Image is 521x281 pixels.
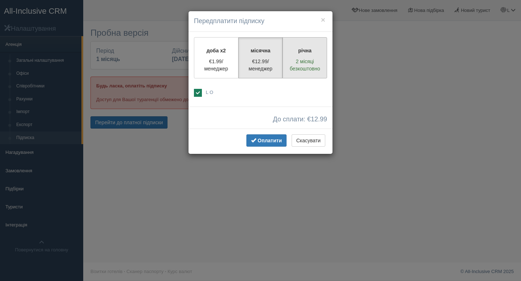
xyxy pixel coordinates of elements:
p: місячна [243,47,278,54]
p: річна [287,47,322,54]
p: €12.99/менеджер [243,58,278,72]
p: доба x2 [199,47,234,54]
p: €1.99/менеджер [199,58,234,72]
span: Оплатити [258,138,282,143]
button: Оплатити [246,134,287,147]
button: Скасувати [292,134,325,147]
span: 12.99 [311,116,327,123]
span: До сплати: € [273,116,327,123]
h4: Передплатити підписку [194,17,327,26]
button: × [321,16,325,23]
span: L O [206,90,213,95]
p: 2 місяці безкоштовно [287,58,322,72]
